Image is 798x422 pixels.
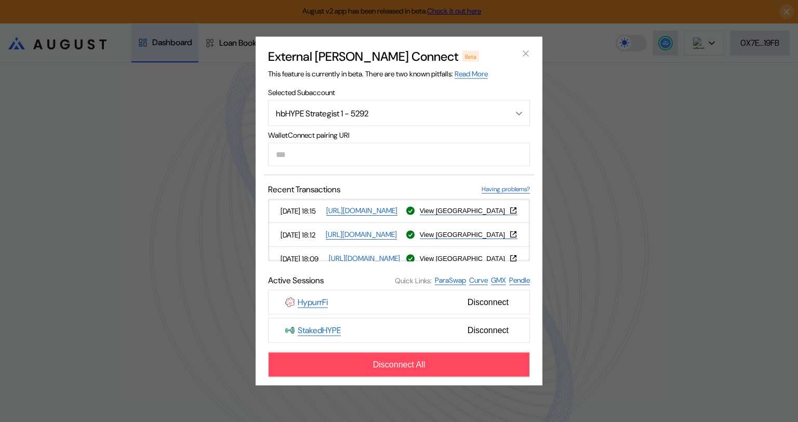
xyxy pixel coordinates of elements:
a: Read More [455,69,488,79]
a: StakedHYPE [298,325,341,336]
button: View [GEOGRAPHIC_DATA] [420,254,517,262]
a: Pendle [509,275,530,285]
span: Disconnect All [373,360,425,370]
a: [URL][DOMAIN_NAME] [326,230,397,240]
a: Having problems? [482,185,530,194]
button: Open menu [268,100,530,126]
img: StakedHYPE [285,326,295,335]
button: HypurrFiHypurrFiDisconnect [268,290,530,315]
a: HypurrFi [298,297,328,308]
div: Beta [462,51,479,61]
button: Disconnect All [268,352,530,377]
span: Selected Subaccount [268,88,530,97]
button: View [GEOGRAPHIC_DATA] [420,206,517,215]
span: [DATE] 18:15 [281,206,322,215]
a: Curve [469,275,488,285]
h2: External [PERSON_NAME] Connect [268,48,458,64]
div: hbHYPE Strategist 1 - 5292 [276,108,495,118]
span: Disconnect [463,322,513,339]
span: WalletConnect pairing URI [268,130,530,140]
span: [DATE] 18:09 [281,254,325,263]
span: This feature is currently in beta. There are two known pitfalls: [268,69,488,78]
button: View [GEOGRAPHIC_DATA] [420,230,517,239]
a: ParaSwap [435,275,466,285]
button: StakedHYPEStakedHYPEDisconnect [268,318,530,343]
span: Active Sessions [268,275,324,286]
a: [URL][DOMAIN_NAME] [326,206,397,216]
span: Disconnect [463,294,513,311]
a: View [GEOGRAPHIC_DATA] [420,254,517,263]
img: HypurrFi [285,298,295,307]
span: Quick Links: [395,275,432,285]
span: Recent Transactions [268,184,340,195]
span: [DATE] 18:12 [281,230,322,239]
a: GMX [491,275,506,285]
a: [URL][DOMAIN_NAME] [329,254,400,263]
button: close modal [517,45,534,62]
